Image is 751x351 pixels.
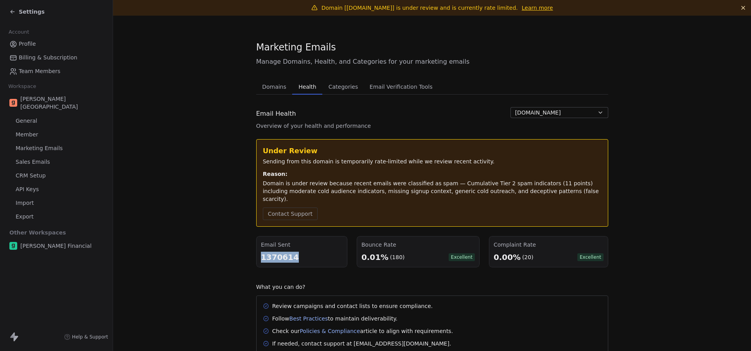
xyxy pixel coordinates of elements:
span: Marketing Emails [256,41,336,53]
span: Categories [325,81,361,92]
a: CRM Setup [6,169,106,182]
a: Sales Emails [6,156,106,168]
a: Import [6,197,106,210]
div: Bounce Rate [361,241,475,249]
span: Member [16,131,38,139]
img: Goela%20School%20Logos%20(4).png [9,99,17,107]
a: Best Practices [289,315,328,322]
span: Sales Emails [16,158,50,166]
div: If needed, contact support at [EMAIL_ADDRESS][DOMAIN_NAME]. [272,340,451,347]
a: Export [6,210,106,223]
span: Export [16,213,34,221]
span: Domains [259,81,289,92]
span: Settings [19,8,45,16]
span: Email Health [256,109,296,118]
span: Excellent [577,253,604,261]
span: API Keys [16,185,39,193]
div: Under Review [263,146,602,156]
a: Settings [9,8,45,16]
span: [DOMAIN_NAME] [515,109,561,117]
a: General [6,115,106,127]
div: Review campaigns and contact lists to ensure compliance. [272,302,433,310]
div: Reason: [263,170,602,178]
span: [PERSON_NAME] Financial [20,242,92,250]
span: Billing & Subscription [19,54,77,62]
a: Billing & Subscription [6,51,106,64]
div: Follow to maintain deliverability. [272,315,398,322]
a: Member [6,128,106,141]
div: 0.00% [494,252,521,263]
span: Workspace [5,81,40,92]
div: (180) [390,253,405,261]
div: Sending from this domain is temporarily rate-limited while we review recent activity. [263,158,602,165]
span: Excellent [449,253,475,261]
a: Profile [6,38,106,50]
a: Marketing Emails [6,142,106,155]
div: 1370614 [261,252,343,263]
a: API Keys [6,183,106,196]
div: 0.01% [361,252,388,263]
div: Email Sent [261,241,343,249]
span: [PERSON_NAME][GEOGRAPHIC_DATA] [20,95,103,111]
span: Help & Support [72,334,108,340]
a: Policies & Compliance [300,328,360,334]
div: Check our article to align with requirements. [272,327,453,335]
button: Contact Support [263,208,318,220]
span: Team Members [19,67,60,75]
div: What you can do? [256,283,608,291]
div: Complaint Rate [494,241,604,249]
span: Overview of your health and performance [256,122,371,130]
span: CRM Setup [16,172,46,180]
a: Team Members [6,65,106,78]
span: Health [295,81,319,92]
a: Learn more [522,4,553,12]
span: Email Verification Tools [367,81,436,92]
span: Marketing Emails [16,144,63,152]
span: Import [16,199,34,207]
div: Domain is under review because recent emails were classified as spam — Cumulative Tier 2 spam ind... [263,179,602,203]
a: Help & Support [64,334,108,340]
img: Goela%20Fin%20Logos%20(4).png [9,242,17,250]
span: General [16,117,37,125]
span: Account [5,26,32,38]
span: Manage Domains, Health, and Categories for your marketing emails [256,57,608,66]
span: Domain [[DOMAIN_NAME]] is under review and is currently rate limited. [322,5,518,11]
span: Profile [19,40,36,48]
div: (20) [522,253,534,261]
span: Other Workspaces [6,226,69,239]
